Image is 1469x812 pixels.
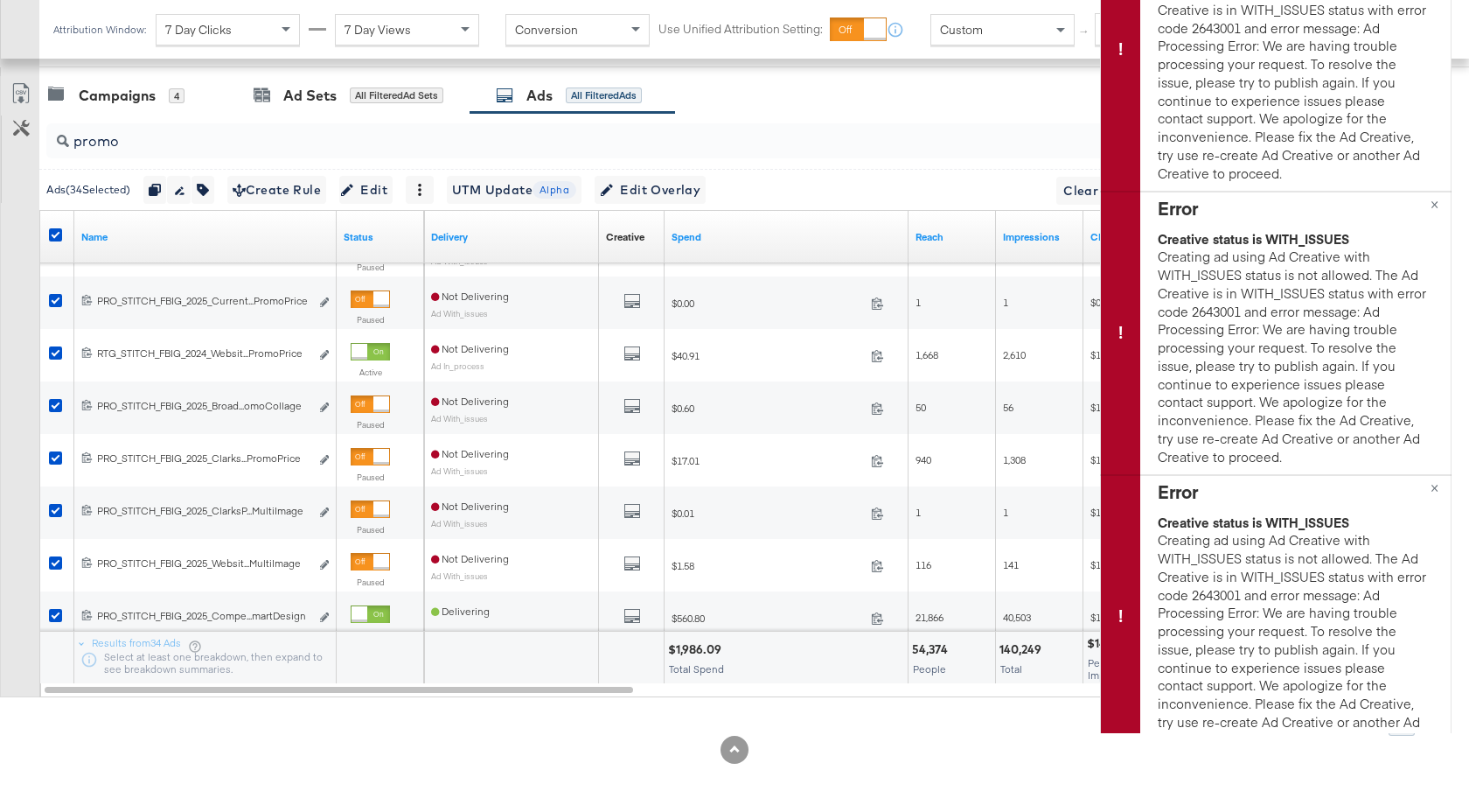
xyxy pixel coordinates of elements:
span: UTM Update [452,179,576,201]
div: PRO_STITCH_FBIG_2025_Clarks...PromoPrice [97,451,310,465]
span: 116 [916,558,931,571]
span: 2,610 [1003,348,1026,361]
span: Alpha [533,182,576,199]
a: Shows the creative associated with your ad. [606,230,644,244]
span: $10.00 [1090,506,1118,519]
span: 50 [916,401,926,414]
span: Conversion [515,22,578,38]
span: Per 1,000 Impressions [1088,656,1145,682]
span: Not Delivering [431,395,509,408]
span: $17.01 [672,454,864,467]
sub: Ad With_issues [431,518,488,528]
label: Paused [351,262,390,273]
div: All Filtered Ads [566,87,642,103]
span: Custom [940,22,983,38]
div: Error [1158,196,1429,221]
div: $14.16 [1087,635,1125,652]
span: Total [1000,662,1022,675]
span: 1 [1003,506,1008,519]
span: Edit [345,179,387,201]
span: $0.60 [672,402,864,415]
a: The number of people your ad was served to. [916,230,989,244]
input: Search Ad Name, ID or Objective [69,117,1320,151]
div: All Filtered Ad Sets [350,87,443,103]
span: Not Delivering [431,290,509,303]
span: 1,668 [916,348,938,361]
label: Use Unified Attribution Setting: [658,21,823,38]
span: 56 [1003,401,1013,414]
div: 4 [169,88,184,104]
span: Not Delivering [431,342,509,355]
div: 54,374 [912,641,953,658]
div: PRO_STITCH_FBIG_2025_Websit...MultiImage [97,556,310,570]
div: Campaigns [79,86,156,106]
span: $560.80 [672,612,864,625]
div: Ads ( 34 Selected) [46,182,130,198]
sub: Ad With_issues [431,465,488,476]
span: Not Delivering [431,552,509,565]
button: Edit Overlay [595,176,706,204]
button: Create Rule [227,176,326,204]
div: PRO_STITCH_FBIG_2025_Broad...omoCollage [97,399,310,413]
sub: Ad In_process [431,360,484,371]
button: Clear All Filters [1056,177,1171,205]
span: 21,866 [916,611,943,624]
b: Creative status is WITH_ISSUES [1158,230,1349,248]
div: PRO_STITCH_FBIG_2025_Current...PromoPrice [97,294,310,308]
span: People [913,662,946,675]
span: Edit Overlay [600,179,700,201]
sub: Ad With_issues [431,413,488,423]
button: × [1418,471,1451,502]
label: Paused [351,419,390,430]
span: $0.00 [1090,296,1113,309]
span: Creating ad using Ad Creative with WITH_ISSUES status is not allowed. The Ad Creative is in WITH_... [1158,514,1426,749]
div: PRO_STITCH_FBIG_2025_Compe...martDesign [97,609,310,623]
span: 1,308 [1003,453,1026,466]
span: 7 Day Views [345,22,411,38]
span: $40.91 [672,349,864,362]
div: 140,249 [999,641,1047,658]
div: Ad Sets [283,86,337,106]
span: $10.71 [1090,401,1118,414]
label: Paused [351,577,390,588]
span: 1 [916,296,921,309]
span: ↑ [1076,30,1093,36]
div: PRO_STITCH_FBIG_2025_ClarksP...MultiImage [97,504,310,518]
span: × [1431,476,1438,496]
span: × [1431,192,1438,213]
span: Delivering [431,605,490,618]
label: Paused [351,472,390,483]
div: $1,986.09 [668,641,727,658]
label: Paused [351,314,390,325]
span: $0.00 [672,297,864,310]
span: 7 Day Clicks [165,22,232,38]
div: RTG_STITCH_FBIG_2024_Websit...PromoPrice [97,346,310,360]
span: 40,503 [1003,611,1031,624]
a: The total amount spent to date. [672,230,902,244]
a: Shows the current state of your Ad. [344,230,417,244]
span: Total Spend [669,662,724,675]
sub: Ad With_issues [431,308,488,318]
span: Create Rule [233,179,321,201]
span: $1.58 [672,559,864,572]
a: Ad Name. [81,230,330,244]
button: × [1418,187,1451,219]
span: Not Delivering [431,447,509,460]
button: Edit [339,176,393,204]
label: Paused [351,524,390,535]
span: $11.21 [1090,558,1118,571]
span: Clear All Filters [1063,180,1164,202]
span: Creating ad using Ad Creative with WITH_ISSUES status is not allowed. The Ad Creative is in WITH_... [1158,230,1426,465]
div: Ads [526,86,553,106]
sub: Ad With_issues [431,570,488,581]
span: $15.67 [1090,348,1118,361]
span: $13.00 [1090,453,1118,466]
div: Creative [606,230,644,244]
a: The average cost you've paid to have 1,000 impressions of your ad. [1090,230,1164,244]
span: 940 [916,453,931,466]
button: UTM UpdateAlpha [447,176,581,204]
a: The number of times your ad was served. On mobile apps an ad is counted as served the first time ... [1003,230,1076,244]
span: 1 [1003,296,1008,309]
div: Error [1158,479,1429,505]
span: 1 [916,506,921,519]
